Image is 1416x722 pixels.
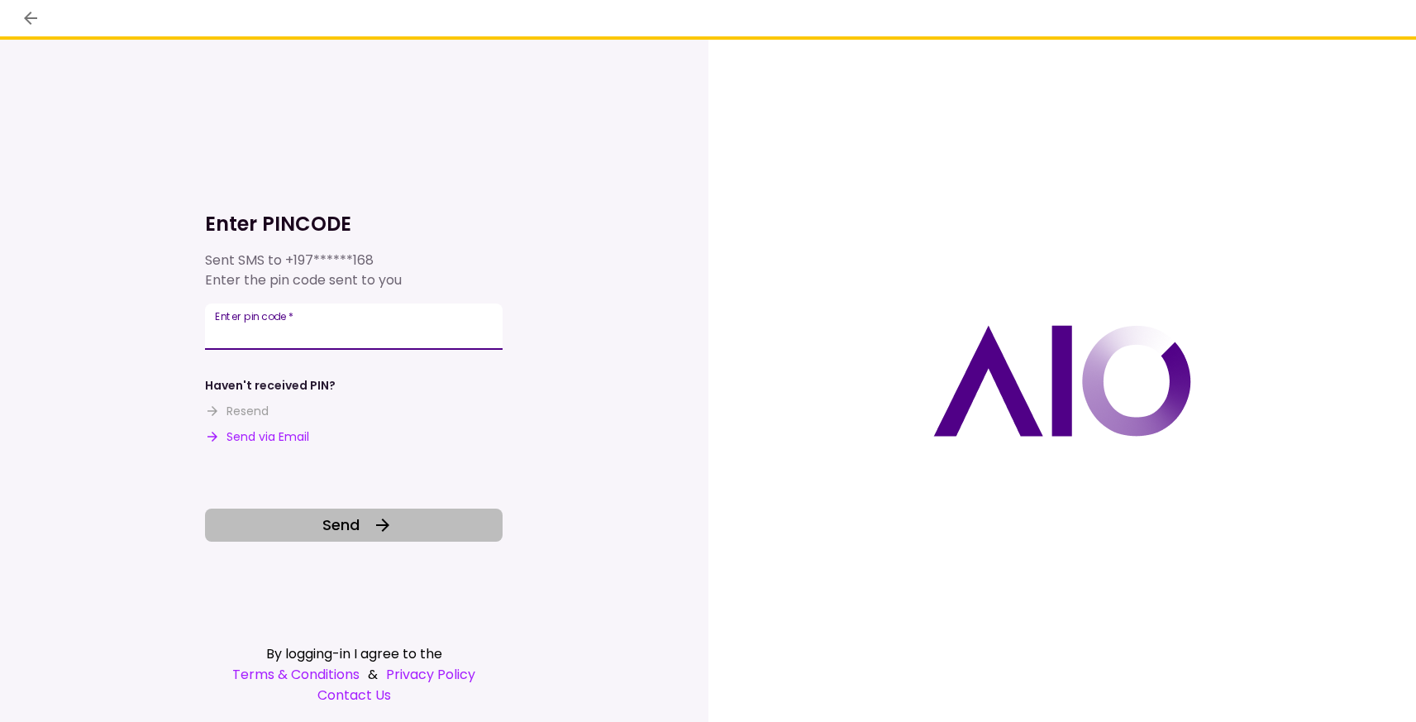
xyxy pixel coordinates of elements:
div: Sent SMS to Enter the pin code sent to you [205,251,503,290]
a: Terms & Conditions [232,664,360,685]
label: Enter pin code [215,309,293,323]
img: AIO logo [933,325,1191,437]
a: Privacy Policy [386,664,475,685]
div: & [205,664,503,685]
button: back [17,4,45,32]
button: Send [205,509,503,542]
button: Send via Email [205,428,309,446]
h1: Enter PINCODE [205,211,503,237]
div: Haven't received PIN? [205,377,336,394]
button: Resend [205,403,269,420]
div: By logging-in I agree to the [205,643,503,664]
span: Send [322,514,360,536]
a: Contact Us [205,685,503,705]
